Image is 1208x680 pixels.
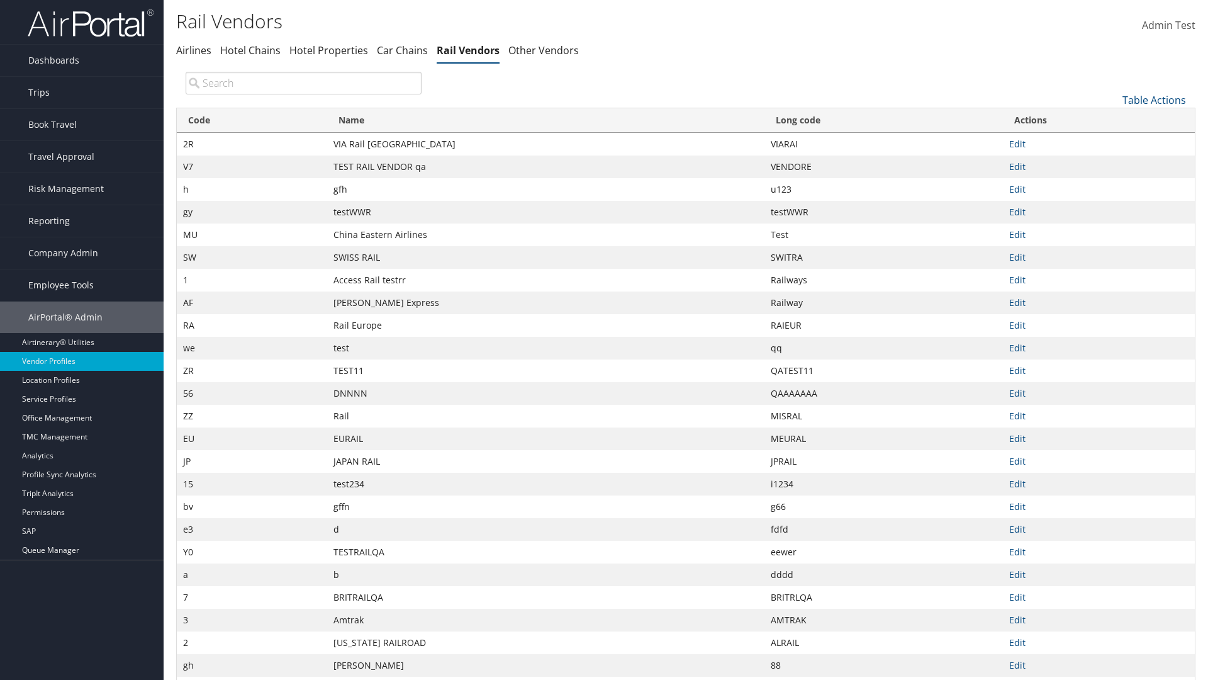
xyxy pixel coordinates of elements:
[764,108,1003,133] th: Long code: activate to sort column ascending
[1009,455,1026,467] a: Edit
[764,564,1003,586] td: dddd
[177,518,327,541] td: e3
[508,43,579,57] a: Other Vendors
[327,654,764,677] td: [PERSON_NAME]
[764,292,1003,314] td: Railway
[327,450,764,473] td: JAPAN RAIL
[1009,297,1026,309] a: Edit
[1009,229,1026,241] a: Edit
[327,518,764,541] td: d
[764,541,1003,564] td: eewer
[28,141,94,173] span: Travel Approval
[764,586,1003,609] td: BRITRLQA
[177,632,327,654] td: 2
[1009,569,1026,581] a: Edit
[327,564,764,586] td: b
[327,337,764,360] td: test
[327,156,764,178] td: TEST RAIL VENDOR qa
[220,43,281,57] a: Hotel Chains
[327,632,764,654] td: [US_STATE] RAILROAD
[1009,546,1026,558] a: Edit
[764,496,1003,518] td: g66
[177,133,327,156] td: 2R
[177,586,327,609] td: 7
[1009,365,1026,377] a: Edit
[177,156,327,178] td: V7
[177,360,327,382] td: ZR
[327,108,764,133] th: Name: activate to sort column ascending
[177,178,327,201] td: h
[327,246,764,269] td: SWISS RAIL
[177,314,327,337] td: RA
[177,541,327,564] td: Y0
[764,450,1003,473] td: JPRAIL
[177,405,327,428] td: ZZ
[437,43,500,57] a: Rail Vendors
[327,292,764,314] td: [PERSON_NAME] Express
[1003,108,1195,133] th: Actions
[1009,138,1026,150] a: Edit
[177,108,327,133] th: Code: activate to sort column ascending
[327,314,764,337] td: Rail Europe
[764,473,1003,496] td: i1234
[1009,523,1026,535] a: Edit
[764,609,1003,632] td: AMTRAK
[764,178,1003,201] td: u123
[764,382,1003,405] td: QAAAAAAA
[177,473,327,496] td: 15
[327,382,764,405] td: DNNNN
[177,292,327,314] td: AF
[28,302,103,333] span: AirPortal® Admin
[764,156,1003,178] td: VENDORE
[177,224,327,246] td: MU
[764,632,1003,654] td: ALRAIL
[1009,478,1026,490] a: Edit
[377,43,428,57] a: Car Chains
[327,201,764,224] td: testWWR
[1009,637,1026,649] a: Edit
[28,205,70,237] span: Reporting
[327,473,764,496] td: test234
[1009,387,1026,399] a: Edit
[327,178,764,201] td: gfh
[327,496,764,518] td: gffn
[327,360,764,382] td: TEST11
[764,201,1003,224] td: testWWR
[28,109,77,140] span: Book Travel
[177,654,327,677] td: gh
[1142,18,1195,32] span: Admin Test
[327,586,764,609] td: BRITRAILQA
[176,43,211,57] a: Airlines
[764,337,1003,360] td: qq
[28,8,154,38] img: airportal-logo.png
[1009,433,1026,445] a: Edit
[1009,591,1026,603] a: Edit
[1009,410,1026,422] a: Edit
[327,224,764,246] td: China Eastern Airlines
[177,382,327,405] td: 56
[327,609,764,632] td: Amtrak
[177,428,327,450] td: EU
[1009,251,1026,263] a: Edit
[177,269,327,292] td: 1
[176,8,856,35] h1: Rail Vendors
[1009,659,1026,671] a: Edit
[186,72,422,94] input: Search
[177,201,327,224] td: gy
[327,428,764,450] td: EURAIL
[1009,183,1026,195] a: Edit
[1122,93,1186,107] a: Table Actions
[1009,342,1026,354] a: Edit
[764,269,1003,292] td: Railways
[177,246,327,269] td: SW
[28,77,50,108] span: Trips
[764,518,1003,541] td: fdfd
[28,45,79,76] span: Dashboards
[1009,206,1026,218] a: Edit
[177,564,327,586] td: a
[764,360,1003,382] td: QATEST11
[764,224,1003,246] td: Test
[327,541,764,564] td: TESTRAILQA
[764,314,1003,337] td: RAIEUR
[28,173,104,205] span: Risk Management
